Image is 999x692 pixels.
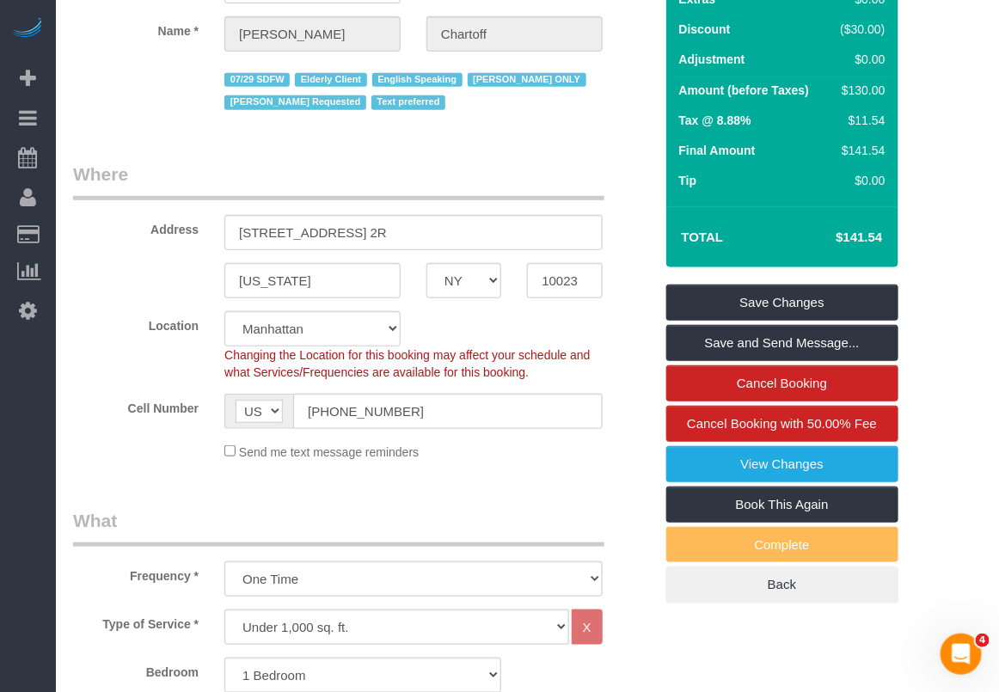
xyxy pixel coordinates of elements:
label: Frequency * [60,561,211,585]
img: Automaid Logo [10,17,45,41]
label: Adjustment [679,51,745,68]
legend: Where [73,162,604,200]
span: 4 [976,634,990,647]
span: [PERSON_NAME] ONLY [468,73,586,87]
label: Amount (before Taxes) [679,82,809,99]
span: English Speaking [372,73,463,87]
a: Back [666,566,898,603]
label: Bedroom [60,658,211,681]
label: Cell Number [60,394,211,417]
label: Name * [60,16,211,40]
div: $0.00 [834,172,886,189]
input: Last Name [426,16,603,52]
div: $0.00 [834,51,886,68]
label: Tip [679,172,697,189]
h4: $141.54 [784,230,882,245]
label: Type of Service * [60,609,211,633]
input: Cell Number [293,394,603,429]
legend: What [73,508,604,547]
a: Cancel Booking [666,365,898,401]
label: Location [60,311,211,334]
input: City [224,263,401,298]
iframe: Intercom live chat [941,634,982,675]
span: Elderly Client [295,73,366,87]
div: $130.00 [834,82,886,99]
span: Changing the Location for this booking may affect your schedule and what Services/Frequencies are... [224,348,590,379]
a: Book This Again [666,487,898,523]
label: Discount [679,21,731,38]
span: 07/29 SDFW [224,73,290,87]
span: [PERSON_NAME] Requested [224,95,366,109]
a: Save and Send Message... [666,325,898,361]
span: Send me text message reminders [239,445,419,459]
div: $141.54 [834,142,886,159]
strong: Total [682,230,724,244]
span: Cancel Booking with 50.00% Fee [687,416,877,431]
span: Text preferred [371,95,445,109]
a: Cancel Booking with 50.00% Fee [666,406,898,442]
label: Address [60,215,211,238]
input: Zip Code [527,263,602,298]
input: First Name [224,16,401,52]
div: ($30.00) [834,21,886,38]
label: Final Amount [679,142,756,159]
a: View Changes [666,446,898,482]
div: $11.54 [834,112,886,129]
a: Save Changes [666,285,898,321]
label: Tax @ 8.88% [679,112,751,129]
